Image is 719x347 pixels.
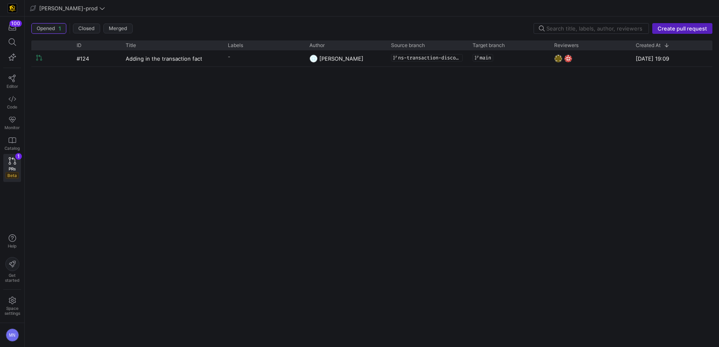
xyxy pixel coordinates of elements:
button: MN [3,326,21,344]
div: [DATE] 19:09 [631,50,712,66]
span: Beta [5,172,19,179]
button: Getstarted [3,254,21,286]
span: Source branch [391,42,425,48]
span: ns-transaction-discovery [398,55,461,61]
img: https://secure.gravatar.com/avatar/93624b85cfb6a0d6831f1d6e8dbf2768734b96aa2308d2c902a4aae71f619b... [309,54,318,63]
span: Created At [636,42,660,48]
img: https://secure.gravatar.com/avatar/332e4ab4f8f73db06c2cf0bfcf19914be04f614aded7b53ca0c4fd3e75c0e2... [554,54,562,63]
button: [PERSON_NAME]-prod [28,3,107,14]
span: Closed [78,26,95,31]
span: Space settings [5,306,20,316]
a: Catalog [3,133,21,154]
a: Spacesettings [3,293,21,319]
span: main [480,55,491,61]
span: - [228,54,230,59]
a: Editor [3,71,21,92]
button: 100 [3,20,21,35]
span: PRs [9,166,16,171]
span: Get started [5,273,19,283]
div: 1 [15,153,22,160]
button: Opened1 [31,23,66,34]
span: Target branch [473,42,505,48]
a: Monitor [3,113,21,133]
span: Create pull request [658,25,707,32]
span: 1 [59,25,61,32]
button: Merged [103,24,133,33]
span: [PERSON_NAME] [319,55,363,62]
span: Opened [37,26,55,31]
span: Labels [228,42,243,48]
span: Monitor [5,125,20,130]
a: https://storage.googleapis.com/y42-prod-data-exchange/images/uAsz27BndGEK0hZWDFeOjoxA7jCwgK9jE472... [3,1,21,15]
span: Title [126,42,136,48]
span: Reviewers [554,42,578,48]
a: Code [3,92,21,113]
img: https://secure.gravatar.com/avatar/06bbdcc80648188038f39f089a7f59ad47d850d77952c7f0d8c4f0bc45aa9b... [564,54,572,63]
input: Search title, labels, author, reviewers [546,25,644,32]
div: 100 [9,20,22,27]
span: Help [7,243,17,248]
span: ID [77,42,82,48]
span: [PERSON_NAME]-prod [39,5,98,12]
span: Merged [109,26,127,31]
span: Adding in the transaction fact [126,51,202,66]
a: Adding in the transaction fact [126,51,218,66]
div: #124 [72,50,121,66]
div: MN [6,328,19,342]
button: Help [3,231,21,252]
img: https://storage.googleapis.com/y42-prod-data-exchange/images/uAsz27BndGEK0hZWDFeOjoxA7jCwgK9jE472... [8,4,16,12]
span: Author [309,42,325,48]
span: Editor [7,84,18,89]
button: Create pull request [652,23,712,34]
button: Closed [73,24,100,33]
a: PRsBeta1 [3,154,21,182]
span: Catalog [5,146,20,151]
span: Code [7,104,17,109]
